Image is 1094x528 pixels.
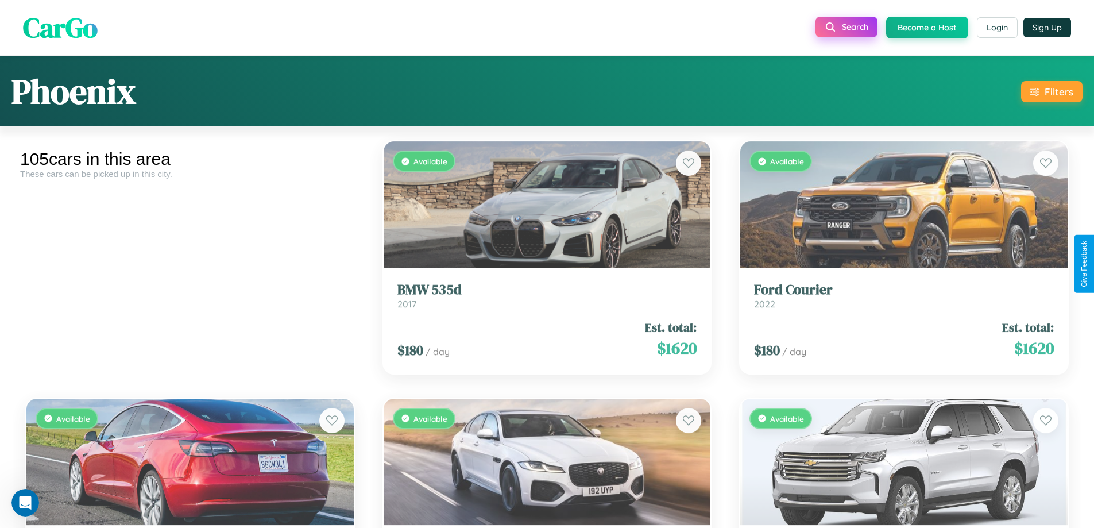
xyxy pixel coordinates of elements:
[11,68,136,115] h1: Phoenix
[20,149,360,169] div: 105 cars in this area
[754,279,1054,307] a: Ford Courier2022
[815,17,877,37] button: Search
[23,9,98,47] span: CarGo
[842,22,868,32] span: Search
[56,411,90,421] span: Available
[1002,317,1054,333] span: Est. total:
[770,154,804,164] span: Available
[886,17,968,38] button: Become a Host
[1045,86,1073,98] div: Filters
[397,279,697,296] h3: BMW 535d
[397,338,423,357] span: $ 180
[754,338,780,357] span: $ 180
[413,154,447,164] span: Available
[413,411,447,421] span: Available
[754,296,775,307] span: 2022
[397,296,416,307] span: 2017
[11,489,39,517] iframe: Intercom live chat
[1014,334,1054,357] span: $ 1620
[1023,18,1071,37] button: Sign Up
[645,317,697,333] span: Est. total:
[782,344,806,355] span: / day
[657,334,697,357] span: $ 1620
[1021,81,1083,102] button: Filters
[977,17,1018,38] button: Login
[754,279,1054,296] h3: Ford Courier
[1080,241,1088,287] div: Give Feedback
[426,344,450,355] span: / day
[20,169,360,179] div: These cars can be picked up in this city.
[397,279,697,307] a: BMW 535d2017
[770,411,804,421] span: Available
